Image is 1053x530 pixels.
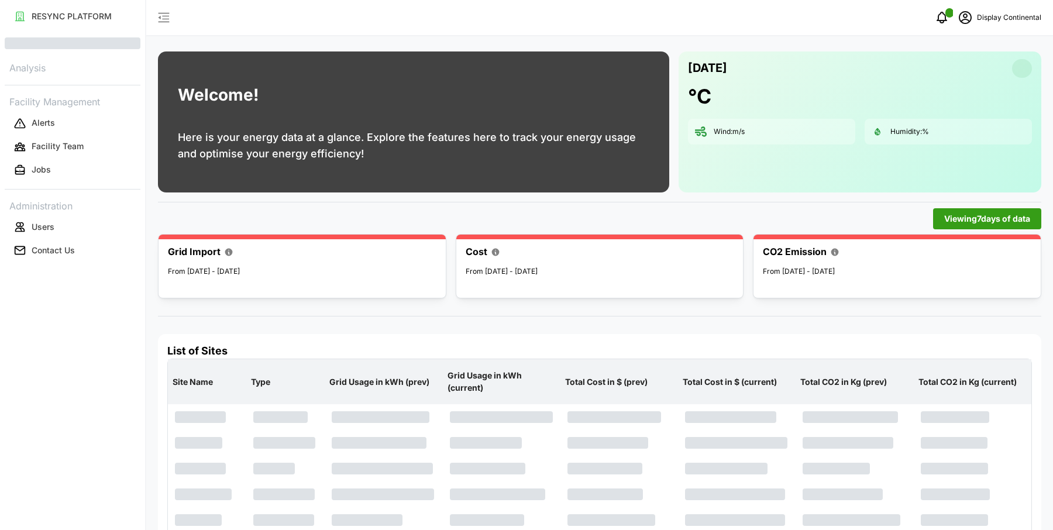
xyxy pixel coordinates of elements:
h1: Welcome! [178,82,259,108]
p: Grid Import [168,245,221,259]
p: From [DATE] - [DATE] [168,266,436,277]
p: Cost [466,245,487,259]
button: RESYNC PLATFORM [5,6,140,27]
h1: °C [688,84,711,109]
button: Facility Team [5,136,140,157]
a: Jobs [5,159,140,182]
p: CO2 Emission [763,245,827,259]
p: [DATE] [688,58,727,78]
p: Type [249,367,322,397]
p: Jobs [32,164,51,175]
p: RESYNC PLATFORM [32,11,112,22]
a: Contact Us [5,239,140,262]
p: Facility Team [32,140,84,152]
p: Facility Management [5,92,140,109]
h4: List of Sites [167,343,1032,359]
p: Grid Usage in kWh (prev) [327,367,440,397]
button: Viewing7days of data [933,208,1041,229]
p: Contact Us [32,245,75,256]
p: Total CO2 in Kg (prev) [798,367,911,397]
p: Users [32,221,54,233]
p: Alerts [32,117,55,129]
p: Administration [5,197,140,214]
p: Grid Usage in kWh (current) [445,360,558,403]
button: Users [5,216,140,238]
a: Alerts [5,112,140,135]
p: Humidity: % [890,127,929,137]
p: From [DATE] - [DATE] [763,266,1031,277]
p: Analysis [5,58,140,75]
button: notifications [930,6,954,29]
p: From [DATE] - [DATE] [466,266,734,277]
button: Alerts [5,113,140,134]
a: RESYNC PLATFORM [5,5,140,28]
p: Site Name [170,367,244,397]
button: Contact Us [5,240,140,261]
button: schedule [954,6,977,29]
p: Here is your energy data at a glance. Explore the features here to track your energy usage and op... [178,129,649,162]
a: Facility Team [5,135,140,159]
p: Total Cost in $ (current) [680,367,793,397]
a: Users [5,215,140,239]
p: Display Continental [977,12,1041,23]
p: Wind: m/s [714,127,745,137]
span: Viewing 7 days of data [944,209,1030,229]
button: Jobs [5,160,140,181]
p: Total CO2 in Kg (current) [916,367,1029,397]
p: Total Cost in $ (prev) [563,367,676,397]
